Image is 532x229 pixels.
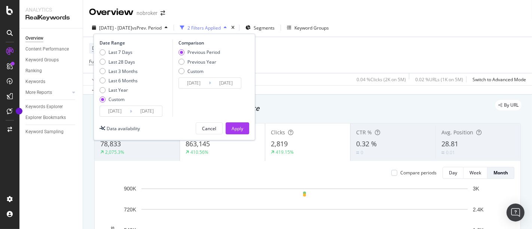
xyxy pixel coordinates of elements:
[92,45,106,51] span: Device
[108,77,138,84] div: Last 6 Months
[100,59,138,65] div: Last 28 Days
[100,49,138,55] div: Last 7 Days
[100,68,138,74] div: Last 3 Months
[100,87,138,93] div: Last Year
[473,186,480,192] text: 3K
[25,128,77,136] a: Keyword Sampling
[25,114,77,122] a: Explorer Bookmarks
[230,24,236,31] div: times
[211,78,241,88] input: End Date
[356,129,372,136] span: CTR %
[25,103,77,111] a: Keywords Explorer
[415,76,463,83] div: 0.02 % URLs ( 1K on 5M )
[108,59,135,65] div: Last 28 Days
[196,122,223,134] button: Cancel
[361,149,363,156] div: 0
[294,25,329,31] div: Keyword Groups
[232,125,243,132] div: Apply
[108,87,128,93] div: Last Year
[356,139,377,148] span: 0.32 %
[25,89,70,97] a: More Reports
[446,149,455,156] div: 0.01
[25,13,77,22] div: RealKeywords
[25,56,59,64] div: Keyword Groups
[190,149,208,155] div: 410.56%
[507,204,525,222] div: Open Intercom Messenger
[495,100,522,110] div: legacy label
[25,78,45,86] div: Keywords
[25,128,64,136] div: Keyword Sampling
[132,25,162,31] span: vs Prev. Period
[108,49,132,55] div: Last 7 Days
[473,207,484,213] text: 2.4K
[487,167,514,179] button: Month
[441,129,473,136] span: Avg. Position
[100,139,121,148] span: 78,833
[443,167,464,179] button: Day
[473,76,526,83] div: Switch to Advanced Mode
[124,207,136,213] text: 720K
[25,114,66,122] div: Explorer Bookmarks
[441,139,458,148] span: 28.81
[187,59,216,65] div: Previous Year
[179,78,209,88] input: Start Date
[108,96,125,103] div: Custom
[108,68,138,74] div: Last 3 Months
[100,77,138,84] div: Last 6 Months
[25,6,77,13] div: Analytics
[137,9,158,17] div: nobroker
[89,73,111,85] button: Apply
[470,170,481,176] div: Week
[89,58,106,65] span: Full URL
[160,10,165,16] div: arrow-right-arrow-left
[504,103,519,107] span: By URL
[107,125,140,132] div: Data availability
[100,40,171,46] div: Date Range
[89,6,134,19] div: Overview
[254,25,275,31] span: Segments
[242,22,278,34] button: Segments
[132,106,162,116] input: End Date
[178,40,244,46] div: Comparison
[89,22,171,34] button: [DATE] - [DATE]vsPrev. Period
[202,125,216,132] div: Cancel
[178,59,220,65] div: Previous Year
[25,89,52,97] div: More Reports
[25,67,77,75] a: Ranking
[187,25,221,31] div: 2 Filters Applied
[177,22,230,34] button: 2 Filters Applied
[25,34,77,42] a: Overview
[25,78,77,86] a: Keywords
[105,149,124,155] div: 2,075.3%
[449,170,457,176] div: Day
[25,67,42,75] div: Ranking
[25,103,63,111] div: Keywords Explorer
[124,186,136,192] text: 900K
[178,68,220,74] div: Custom
[100,106,130,116] input: Start Date
[187,68,204,74] div: Custom
[357,76,406,83] div: 0.04 % Clicks ( 2K on 5M )
[186,139,210,148] span: 863,145
[493,170,508,176] div: Month
[470,73,526,85] button: Switch to Advanced Mode
[271,129,285,136] span: Clicks
[187,49,220,55] div: Previous Period
[464,167,487,179] button: Week
[400,170,437,176] div: Compare periods
[356,152,359,154] img: Equal
[25,45,77,53] a: Content Performance
[441,152,444,154] img: Equal
[100,96,138,103] div: Custom
[16,108,22,114] div: Tooltip anchor
[226,122,249,134] button: Apply
[25,34,43,42] div: Overview
[99,25,132,31] span: [DATE] - [DATE]
[178,49,220,55] div: Previous Period
[25,56,77,64] a: Keyword Groups
[25,45,69,53] div: Content Performance
[284,22,332,34] button: Keyword Groups
[271,139,288,148] span: 2,819
[276,149,294,155] div: 419.15%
